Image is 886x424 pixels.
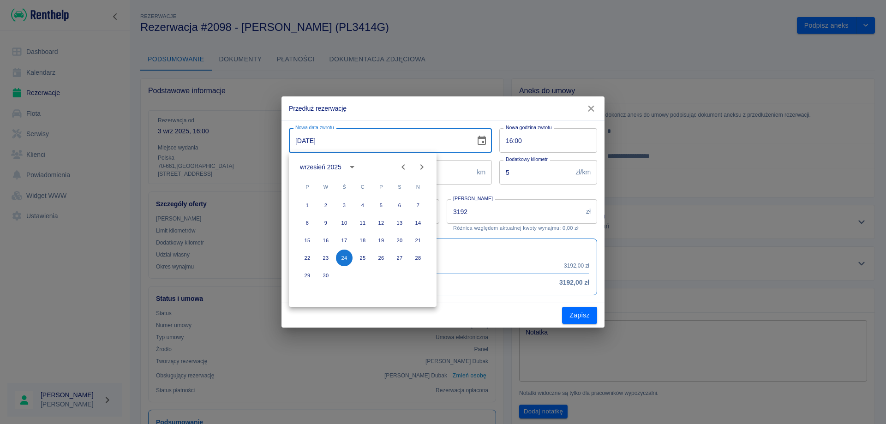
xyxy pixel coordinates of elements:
[473,131,491,150] button: Choose date, selected date is 24 wrz 2025
[354,178,371,196] span: czwartek
[391,197,408,214] button: 6
[410,197,426,214] button: 7
[354,232,371,249] button: 18
[336,197,353,214] button: 3
[559,278,589,287] h6: 3192,00 zł
[297,246,589,256] h6: Podsumowanie
[336,250,353,266] button: 24
[344,159,360,175] button: calendar view is open, switch to year view
[410,178,426,196] span: niedziela
[354,250,371,266] button: 25
[299,232,316,249] button: 15
[373,215,389,231] button: 12
[299,215,316,231] button: 8
[391,215,408,231] button: 13
[506,124,552,131] label: Nowa godzina zwrotu
[394,158,413,176] button: Previous month
[295,124,334,131] label: Nowa data zwrotu
[410,250,426,266] button: 28
[373,232,389,249] button: 19
[391,250,408,266] button: 27
[477,167,485,177] p: km
[373,250,389,266] button: 26
[336,178,353,196] span: środa
[317,267,334,284] button: 30
[299,197,316,214] button: 1
[576,167,591,177] p: zł/km
[354,197,371,214] button: 4
[317,215,334,231] button: 9
[410,232,426,249] button: 21
[499,128,591,153] input: hh:mm
[391,178,408,196] span: sobota
[453,195,493,202] label: [PERSON_NAME]
[317,250,334,266] button: 23
[564,262,589,270] p: 3192,00 zł
[281,96,605,120] h2: Przedłuż rezerwację
[336,232,353,249] button: 17
[300,162,341,172] div: wrzesień 2025
[354,215,371,231] button: 11
[317,232,334,249] button: 16
[391,232,408,249] button: 20
[410,215,426,231] button: 14
[506,156,548,163] label: Dodatkowy kilometr
[373,197,389,214] button: 5
[299,178,316,196] span: poniedziałek
[447,199,582,224] input: Kwota wynajmu od początkowej daty, nie samego aneksu.
[373,178,389,196] span: piątek
[299,267,316,284] button: 29
[317,197,334,214] button: 2
[317,178,334,196] span: wtorek
[453,225,591,231] p: Różnica względem aktualnej kwoty wynajmu: 0,00 zł
[289,128,469,153] input: DD-MM-YYYY
[336,215,353,231] button: 10
[413,158,431,176] button: Next month
[562,307,597,324] button: Zapisz
[299,250,316,266] button: 22
[586,207,591,216] p: zł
